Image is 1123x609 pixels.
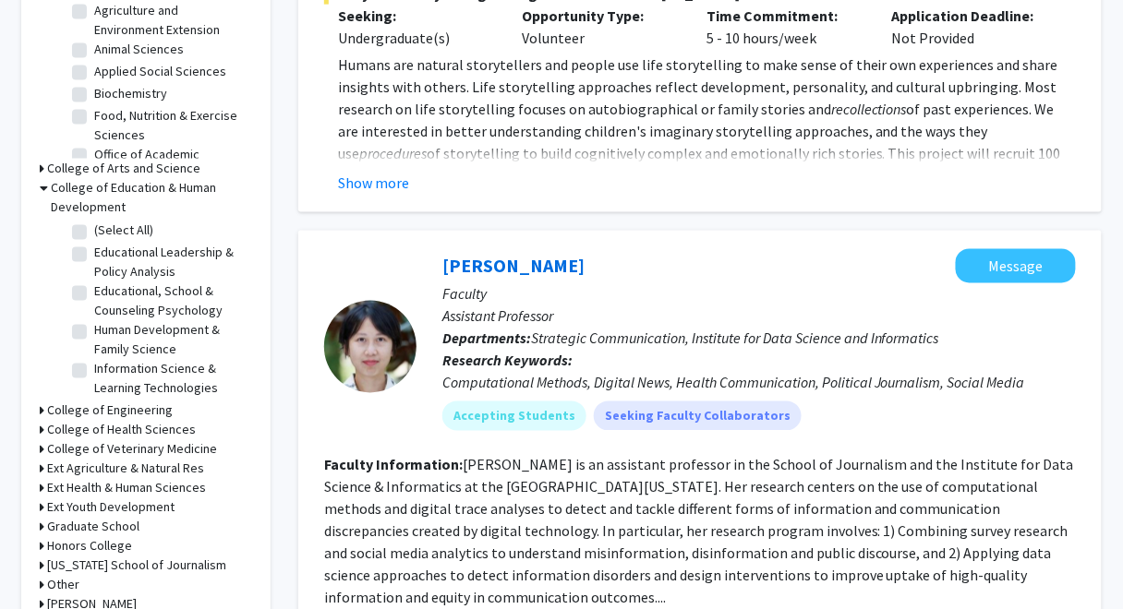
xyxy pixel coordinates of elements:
span: Strategic Communication, Institute for Data Science and Informatics [531,329,939,348]
b: Departments: [442,329,531,348]
p: Application Deadline: [891,5,1048,27]
label: Biochemistry [94,84,167,103]
h3: College of Arts and Science [47,159,200,178]
label: Applied Social Sciences [94,62,226,81]
p: Humans are natural storytellers and people use life storytelling to make sense of their own exper... [338,54,1076,275]
label: Animal Sciences [94,40,184,59]
div: Undergraduate(s) [338,27,495,49]
button: Show more [338,172,409,194]
mat-chip: Seeking Faculty Collaborators [594,401,802,431]
fg-read-more: [PERSON_NAME] is an assistant professor in the School of Journalism and the Institute for Data Sc... [324,456,1074,607]
h3: Ext Agriculture & Natural Res [47,460,204,479]
em: recollections [831,100,907,118]
p: Time Commitment: [707,5,864,27]
label: Food, Nutrition & Exercise Sciences [94,106,248,145]
h3: College of Engineering [47,401,173,421]
h3: Ext Youth Development [47,498,175,518]
h3: [US_STATE] School of Journalism [47,556,226,576]
p: Faculty [442,283,1076,305]
h3: College of Education & Human Development [51,178,252,217]
label: Office of Academic Programs [94,145,248,184]
b: Faculty Information: [324,456,463,474]
h3: College of Health Sciences [47,421,196,440]
label: Educational, School & Counseling Psychology [94,282,248,321]
div: Volunteer [509,5,694,49]
b: Research Keywords: [442,352,573,370]
label: Learning, Teaching & Curriculum [94,399,248,437]
iframe: Chat [14,526,78,595]
label: Agriculture and Environment Extension [94,1,248,40]
label: Human Development & Family Science [94,321,248,360]
p: Seeking: [338,5,495,27]
button: Message Chau Tong [956,249,1076,283]
label: Information Science & Learning Technologies [94,360,248,399]
h3: College of Veterinary Medicine [47,440,217,460]
div: Computational Methods, Digital News, Health Communication, Political Journalism, Social Media [442,372,1076,394]
h3: Honors College [47,537,132,556]
mat-chip: Accepting Students [442,401,586,431]
a: [PERSON_NAME] [442,255,585,278]
em: procedures [359,144,427,162]
label: (Select All) [94,221,153,241]
h3: Graduate School [47,518,139,537]
p: Opportunity Type: [523,5,680,27]
label: Educational Leadership & Policy Analysis [94,244,248,282]
div: Not Provided [877,5,1062,49]
div: 5 - 10 hours/week [694,5,878,49]
p: Assistant Professor [442,305,1076,328]
h3: Ext Health & Human Sciences [47,479,206,498]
